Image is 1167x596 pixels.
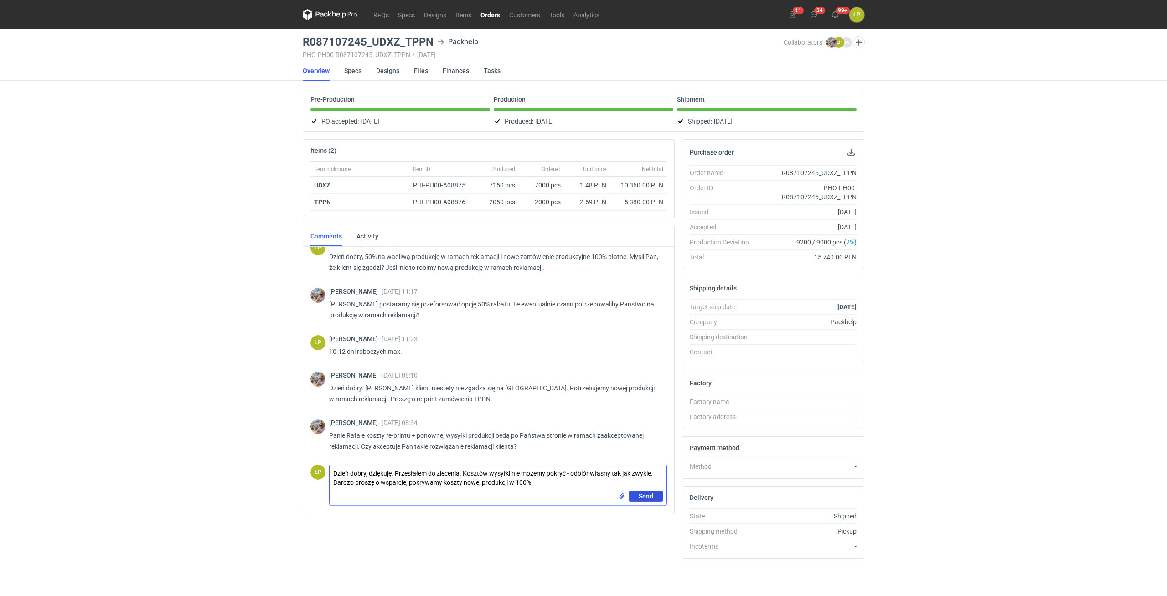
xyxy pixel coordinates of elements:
[690,223,756,232] div: Accepted
[535,116,554,127] span: [DATE]
[310,116,490,127] div: PO accepted:
[714,116,733,127] span: [DATE]
[382,419,418,426] span: [DATE] 08:34
[314,166,351,173] span: Item nickname
[369,9,393,20] a: RFQs
[491,166,515,173] span: Produced
[690,412,756,421] div: Factory address
[494,96,526,103] p: Production
[568,197,606,207] div: 2.69 PLN
[642,166,663,173] span: Net total
[756,207,857,217] div: [DATE]
[583,166,606,173] span: Unit price
[690,542,756,551] div: Incoterms
[690,462,756,471] div: Method
[310,147,336,154] h2: Items (2)
[330,465,666,491] textarea: Dzień dobry, dziękuję. Przesłałem do zlecenia. Kosztów wysyłki nie możemy pokryć - odbiór własny ...
[413,197,474,207] div: PHI-PH00-A08876
[690,347,756,357] div: Contact
[329,372,382,379] span: [PERSON_NAME]
[519,177,564,194] div: 7000 pcs
[756,462,857,471] div: -
[329,419,382,426] span: [PERSON_NAME]
[756,527,857,536] div: Pickup
[756,253,857,262] div: 15 740.00 PLN
[413,181,474,190] div: PHI-PH00-A08875
[376,61,399,81] a: Designs
[756,512,857,521] div: Shipped
[756,397,857,406] div: -
[677,96,705,103] p: Shipment
[419,9,451,20] a: Designs
[310,372,325,387] img: Michał Palasek
[310,96,355,103] p: Pre-Production
[310,335,325,350] div: Łukasz Postawa
[310,335,325,350] figcaption: ŁP
[329,251,660,273] p: Dzień dobry, 50% na wadliwą produkcję w ramach reklamacji i nowe zamówienie produkcyjne 100% płat...
[690,285,737,292] h2: Shipping details
[756,412,857,421] div: -
[690,317,756,327] div: Company
[614,181,663,190] div: 10 360.00 PLN
[833,37,844,48] figcaption: ŁP
[849,7,864,22] button: ŁP
[329,335,382,342] span: [PERSON_NAME]
[785,7,800,22] button: 11
[639,493,653,499] span: Send
[413,166,430,173] span: Item ID
[310,465,325,480] div: Łukasz Postawa
[382,335,418,342] span: [DATE] 11:23
[329,383,660,404] p: Dzień dobry. [PERSON_NAME] klient niestety nie zgadza się na [GEOGRAPHIC_DATA]. Potrzebujemy nowe...
[690,444,739,451] h2: Payment method
[329,430,660,452] p: Panie Rafale koszty re-printu + ponownej wysyłki produkcji będą po Państwa stronie w ramach zaakc...
[303,9,357,20] svg: Packhelp Pro
[437,36,478,47] div: Packhelp
[690,253,756,262] div: Total
[303,36,434,47] h3: R087107245_UDXZ_TPPN
[361,116,379,127] span: [DATE]
[690,379,712,387] h2: Factory
[382,288,418,295] span: [DATE] 11:17
[756,223,857,232] div: [DATE]
[310,240,325,255] figcaption: ŁP
[837,303,857,311] strong: [DATE]
[545,9,569,20] a: Tools
[690,527,756,536] div: Shipping method
[756,168,857,177] div: R087107245_UDXZ_TPPN
[690,207,756,217] div: Issued
[393,9,419,20] a: Specs
[478,177,519,194] div: 7150 pcs
[443,61,469,81] a: Finances
[451,9,476,20] a: Items
[494,116,673,127] div: Produced:
[314,198,331,206] strong: TPPN
[519,194,564,211] div: 2000 pcs
[756,542,857,551] div: -
[796,238,857,247] span: 9200 / 9000 pcs ( )
[677,116,857,127] div: Shipped:
[310,240,325,255] div: Łukasz Postawa
[629,491,663,502] button: Send
[849,7,864,22] div: Łukasz Postawa
[310,226,342,246] a: Comments
[756,183,857,202] div: PHO-PH00-R087107245_UDXZ_TPPN
[356,226,378,246] a: Activity
[690,168,756,177] div: Order name
[756,347,857,357] div: -
[310,419,325,434] img: Michał Palasek
[828,7,842,22] button: 99+
[310,288,325,303] img: Michał Palasek
[344,61,361,81] a: Specs
[478,194,519,211] div: 2050 pcs
[690,397,756,406] div: Factory name
[542,166,561,173] span: Ordered
[303,61,330,81] a: Overview
[690,238,756,247] div: Production Deviation
[846,147,857,158] button: Download PO
[690,512,756,521] div: State
[476,9,505,20] a: Orders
